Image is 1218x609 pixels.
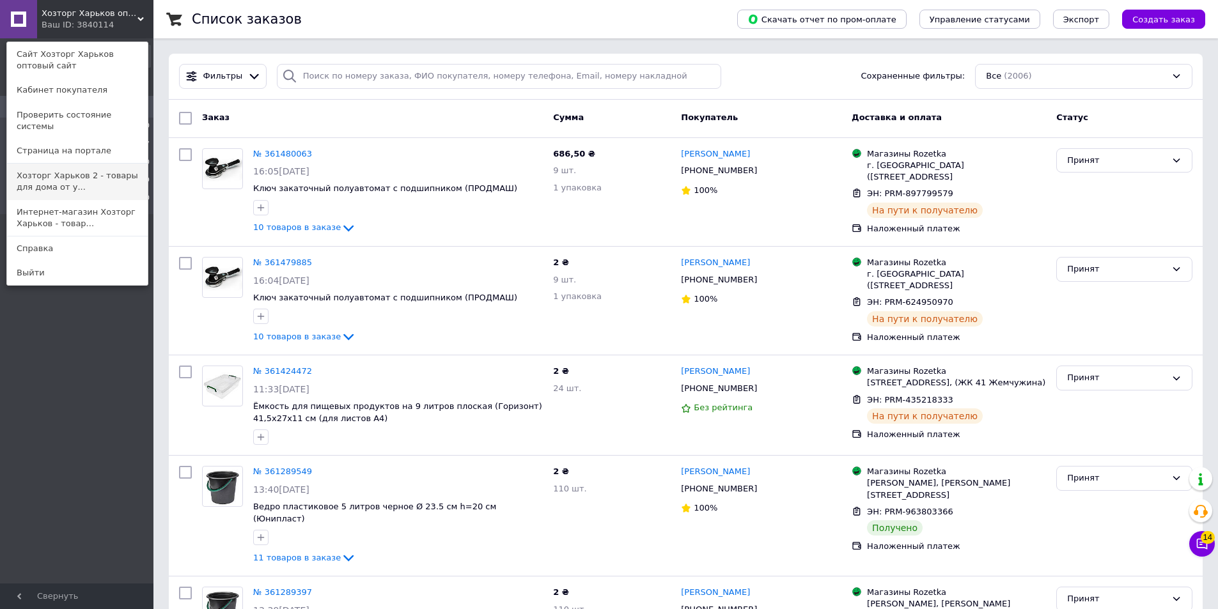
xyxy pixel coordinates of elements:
[202,466,243,507] a: Фото товару
[253,258,312,267] a: № 361479885
[553,466,569,476] span: 2 ₴
[203,70,243,82] span: Фильтры
[861,70,965,82] span: Сохраненные фильтры:
[7,164,148,199] a: Хозторг Харьков 2 - товары для дома от у...
[277,64,722,89] input: Поиск по номеру заказа, ФИО покупателя, номеру телефона, Email, номеру накладной
[1067,592,1166,606] div: Принят
[553,112,584,122] span: Сумма
[681,148,750,160] a: [PERSON_NAME]
[867,366,1046,377] div: Магазины Rozetka
[202,148,243,189] a: Фото товару
[1109,14,1205,24] a: Создать заказ
[253,553,356,562] a: 11 товаров в заказе
[681,466,750,478] a: [PERSON_NAME]
[253,222,356,232] a: 10 товаров в заказе
[253,293,517,302] a: Ключ закаточный полуавтомат с подшипником (ПРОДМАШ)
[253,366,312,376] a: № 361424472
[553,587,569,597] span: 2 ₴
[681,587,750,599] a: [PERSON_NAME]
[867,311,983,327] div: На пути к получателю
[694,185,717,195] span: 100%
[867,507,953,516] span: ЭН: PRM-963803366
[867,203,983,218] div: На пути к получателю
[253,502,496,523] a: Ведро пластиковое 5 литров черное Ø 23.5 см h=20 см (Юнипласт)
[678,272,760,288] div: [PHONE_NUMBER]
[1067,371,1166,385] div: Принят
[1132,15,1195,24] span: Создать заказ
[253,183,517,193] a: Ключ закаточный полуавтомат с подшипником (ПРОДМАШ)
[192,12,302,27] h1: Список заказов
[203,264,242,291] img: Фото товару
[867,408,983,424] div: На пути к получателю
[867,160,1046,183] div: г. [GEOGRAPHIC_DATA] ([STREET_ADDRESS]
[867,297,953,307] span: ЭН: PRM-624950970
[867,332,1046,343] div: Наложенный платеж
[553,166,576,175] span: 9 шт.
[867,268,1046,291] div: г. [GEOGRAPHIC_DATA] ([STREET_ADDRESS]
[553,366,569,376] span: 2 ₴
[553,258,569,267] span: 2 ₴
[253,384,309,394] span: 11:33[DATE]
[681,257,750,269] a: [PERSON_NAME]
[867,148,1046,160] div: Магазины Rozetka
[202,366,243,406] a: Фото товару
[253,484,309,495] span: 13:40[DATE]
[553,149,595,158] span: 686,50 ₴
[253,223,341,233] span: 10 товаров в заказе
[203,155,242,182] img: Фото товару
[42,19,95,31] div: Ваш ID: 3840114
[253,149,312,158] a: № 361480063
[852,112,942,122] span: Доставка и оплата
[1053,10,1109,29] button: Экспорт
[1063,15,1099,24] span: Экспорт
[553,291,602,301] span: 1 упаковка
[867,189,953,198] span: ЭН: PRM-897799579
[553,383,581,393] span: 24 шт.
[867,223,1046,235] div: Наложенный платеж
[253,587,312,597] a: № 361289397
[253,553,341,562] span: 11 товаров в заказе
[694,403,753,412] span: Без рейтинга
[867,257,1046,268] div: Магазины Rozetka
[7,42,148,78] a: Сайт Хозторг Харьков оптовый сайт
[867,395,953,405] span: ЭН: PRM-435218333
[678,380,760,397] div: [PHONE_NUMBER]
[1201,531,1215,544] span: 14
[253,275,309,286] span: 16:04[DATE]
[7,78,148,102] a: Кабинет покупателя
[253,466,312,476] a: № 361289549
[202,257,243,298] a: Фото товару
[694,503,717,513] span: 100%
[253,332,356,341] a: 10 товаров в заказе
[747,13,896,25] span: Скачать отчет по пром-оплате
[253,401,542,423] a: Ёмкость для пищевых продуктов на 9 литров плоская (Горизонт) 41,5х27х11 см (для листов А4)
[1067,472,1166,485] div: Принят
[1067,263,1166,276] div: Принят
[681,112,738,122] span: Покупатель
[867,429,1046,440] div: Наложенный платеж
[253,166,309,176] span: 16:05[DATE]
[867,377,1046,389] div: [STREET_ADDRESS], (ЖК 41 Жемчужина)
[7,200,148,236] a: Интернет-магазин Хозторг Харьков - товар...
[678,481,760,497] div: [PHONE_NUMBER]
[1122,10,1205,29] button: Создать заказ
[253,332,341,341] span: 10 товаров в заказе
[202,112,230,122] span: Заказ
[553,484,587,493] span: 110 шт.
[678,162,760,179] div: [PHONE_NUMBER]
[203,372,242,401] img: Фото товару
[867,541,1046,552] div: Наложенный платеж
[7,103,148,139] a: Проверить состояние системы
[1067,154,1166,167] div: Принят
[986,70,1001,82] span: Все
[867,520,923,536] div: Получено
[681,366,750,378] a: [PERSON_NAME]
[1004,71,1031,81] span: (2006)
[867,466,1046,477] div: Магазины Rozetka
[694,294,717,304] span: 100%
[1189,531,1215,557] button: Чат с покупателем14
[737,10,907,29] button: Скачать отчет по пром-оплате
